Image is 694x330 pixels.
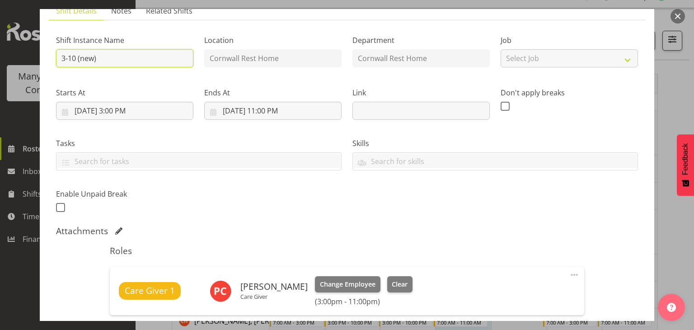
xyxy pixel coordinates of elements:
button: Feedback - Show survey [677,134,694,196]
label: Enable Unpaid Break [56,189,193,199]
span: Notes [111,5,131,16]
input: Search for tasks [56,154,341,168]
img: pretika-chand11017.jpg [210,280,231,302]
p: Care Giver [240,293,308,300]
label: Department [352,35,490,46]
label: Ends At [204,87,342,98]
h6: [PERSON_NAME] [240,282,308,292]
label: Skills [352,138,638,149]
span: Change Employee [320,279,375,289]
h5: Roles [110,245,584,256]
label: Tasks [56,138,342,149]
label: Don't apply breaks [501,87,638,98]
input: Click to select... [56,102,193,120]
h5: Attachments [56,226,108,236]
input: Shift Instance Name [56,49,193,67]
button: Clear [387,276,413,292]
img: help-xxl-2.png [667,303,676,312]
span: Care Giver 1 [125,284,175,297]
span: Feedback [681,143,689,175]
h6: (3:00pm - 11:00pm) [315,297,413,306]
label: Location [204,35,342,46]
button: Change Employee [315,276,380,292]
span: Shift Details [56,5,97,16]
span: Related Shifts [146,5,192,16]
input: Click to select... [204,102,342,120]
label: Shift Instance Name [56,35,193,46]
label: Starts At [56,87,193,98]
label: Link [352,87,490,98]
input: Search for skills [353,154,638,168]
label: Job [501,35,638,46]
span: Clear [392,279,408,289]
